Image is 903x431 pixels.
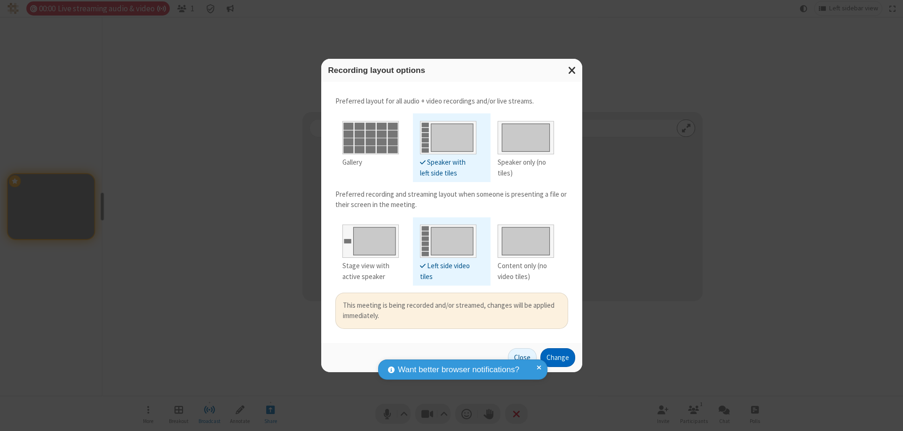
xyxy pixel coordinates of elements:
img: Speaker with left side tiles [420,117,476,154]
div: Left side video tiles [420,261,476,282]
h3: Recording layout options [328,66,575,75]
span: Want better browser notifications? [398,364,519,376]
img: Gallery [342,117,399,154]
div: Speaker with left side tiles [420,157,476,178]
img: Speaker only (no tiles) [498,117,554,154]
div: Content only (no video tiles) [498,261,554,282]
p: Preferred layout for all audio + video recordings and/or live streams. [335,96,568,107]
p: Preferred recording and streaming layout when someone is presenting a file or their screen in the... [335,189,568,210]
button: Close modal [562,59,582,82]
div: This meeting is being recorded and/or streamed, changes will be applied immediately. [343,300,561,321]
button: Close [508,348,537,367]
img: Content only (no video tiles) [498,221,554,258]
img: Stage view with active speaker [342,221,399,258]
div: Stage view with active speaker [342,261,399,282]
div: Speaker only (no tiles) [498,157,554,178]
img: Left side video tiles [420,221,476,258]
button: Change [540,348,575,367]
div: Gallery [342,157,399,168]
